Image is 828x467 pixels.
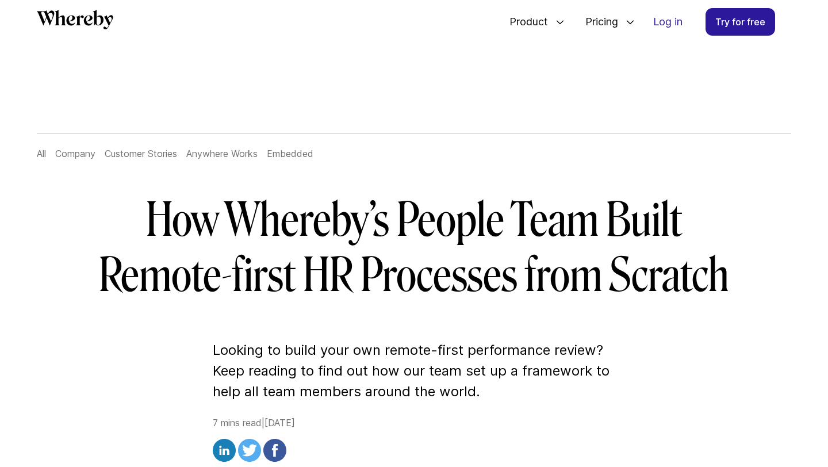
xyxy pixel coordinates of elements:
[213,340,615,402] p: Looking to build your own remote-first performance review? Keep reading to find out how our team ...
[55,148,95,159] a: Company
[267,148,313,159] a: Embedded
[644,9,692,35] a: Log in
[37,10,113,33] a: Whereby
[213,439,236,462] img: linkedin
[83,193,745,303] h1: How Whereby’s People Team Built Remote-first HR Processes from Scratch
[238,439,261,462] img: twitter
[37,148,46,159] a: All
[706,8,775,36] a: Try for free
[186,148,258,159] a: Anywhere Works
[574,3,621,41] span: Pricing
[263,439,286,462] img: facebook
[105,148,177,159] a: Customer Stories
[498,3,551,41] span: Product
[37,10,113,29] svg: Whereby
[213,416,615,465] div: 7 mins read | [DATE]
